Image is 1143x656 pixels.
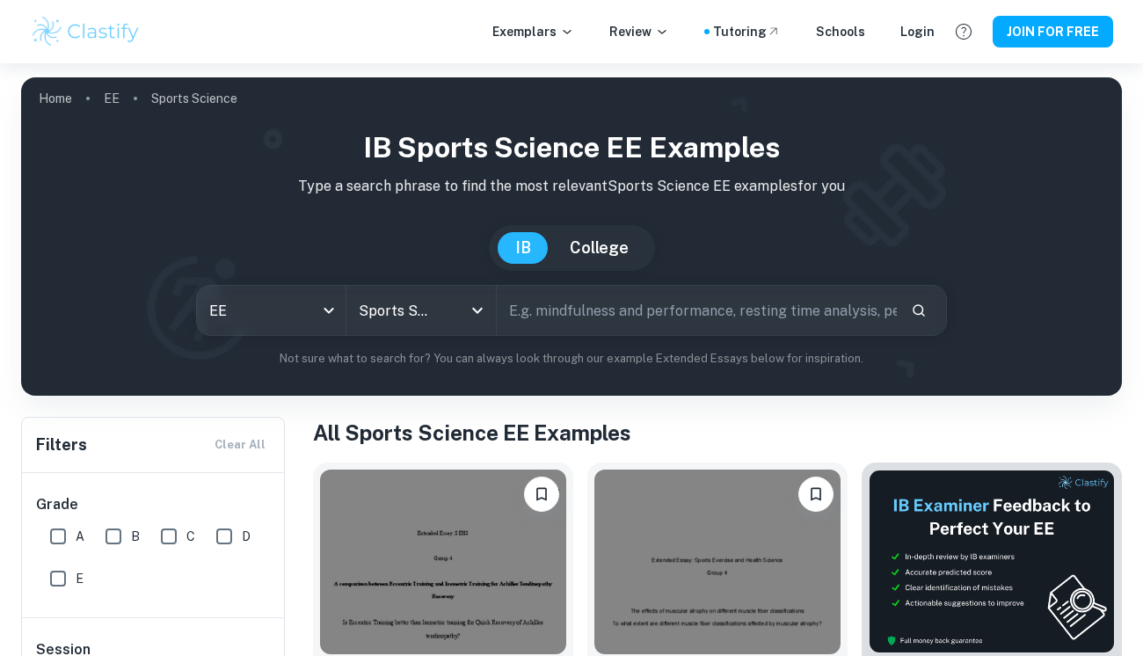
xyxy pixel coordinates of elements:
[949,17,979,47] button: Help and Feedback
[320,470,566,654] img: Sports Science EE example thumbnail: Is Eccentric Training better than Isomet
[816,22,865,41] a: Schools
[36,433,87,457] h6: Filters
[151,89,237,108] p: Sports Science
[39,86,72,111] a: Home
[36,494,272,515] h6: Grade
[131,527,140,546] span: B
[869,470,1115,653] img: Thumbnail
[242,527,251,546] span: D
[104,86,120,111] a: EE
[313,417,1122,448] h1: All Sports Science EE Examples
[76,527,84,546] span: A
[35,350,1108,368] p: Not sure what to search for? You can always look through our example Extended Essays below for in...
[798,477,834,512] button: Please log in to bookmark exemplars
[993,16,1113,47] button: JOIN FOR FREE
[524,477,559,512] button: Please log in to bookmark exemplars
[900,22,935,41] a: Login
[609,22,669,41] p: Review
[30,14,142,49] img: Clastify logo
[498,232,549,264] button: IB
[76,569,84,588] span: E
[492,22,574,41] p: Exemplars
[552,232,646,264] button: College
[497,286,897,335] input: E.g. mindfulness and performance, resting time analysis, personality and sport...
[465,298,490,323] button: Open
[713,22,781,41] a: Tutoring
[904,295,934,325] button: Search
[21,77,1122,396] img: profile cover
[186,527,195,546] span: C
[594,470,841,654] img: Sports Science EE example thumbnail: To what extent are different muscle fibe
[35,176,1108,197] p: Type a search phrase to find the most relevant Sports Science EE examples for you
[197,286,346,335] div: EE
[35,127,1108,169] h1: IB Sports Science EE examples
